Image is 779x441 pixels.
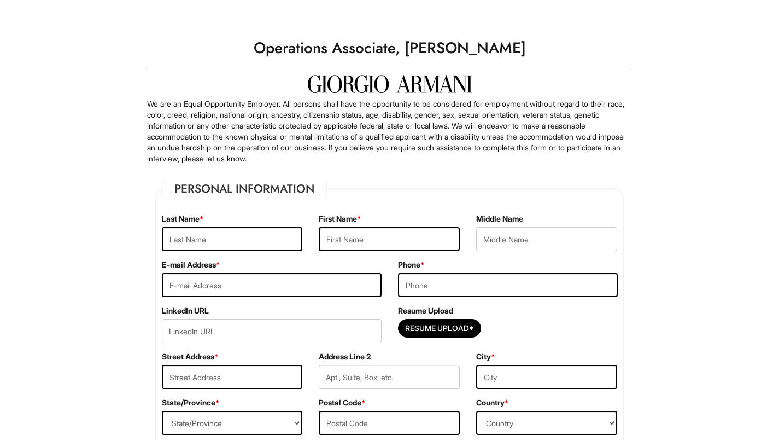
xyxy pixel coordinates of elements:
label: LinkedIn URL [162,305,209,316]
input: First Name [319,227,460,251]
input: Postal Code [319,411,460,435]
label: Phone [398,259,425,270]
select: Country [476,411,617,435]
label: Postal Code [319,397,366,408]
button: Resume Upload*Resume Upload* [398,319,481,338]
input: Apt., Suite, Box, etc. [319,365,460,389]
label: State/Province [162,397,220,408]
label: Address Line 2 [319,351,371,362]
input: City [476,365,617,389]
label: Country [476,397,509,408]
label: E-mail Address [162,259,220,270]
input: Middle Name [476,227,617,251]
input: E-mail Address [162,273,382,297]
p: We are an Equal Opportunity Employer. All persons shall have the opportunity to be considered for... [147,98,632,164]
input: Street Address [162,365,303,389]
label: Resume Upload [398,305,453,316]
input: Phone [398,273,618,297]
img: Giorgio Armani [308,75,472,93]
label: Street Address [162,351,219,362]
select: State/Province [162,411,303,435]
h1: Operations Associate, [PERSON_NAME] [142,33,638,63]
label: Middle Name [476,213,523,224]
input: LinkedIn URL [162,319,382,343]
legend: Personal Information [162,181,327,197]
input: Last Name [162,227,303,251]
label: City [476,351,495,362]
label: First Name [319,213,361,224]
label: Last Name [162,213,204,224]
